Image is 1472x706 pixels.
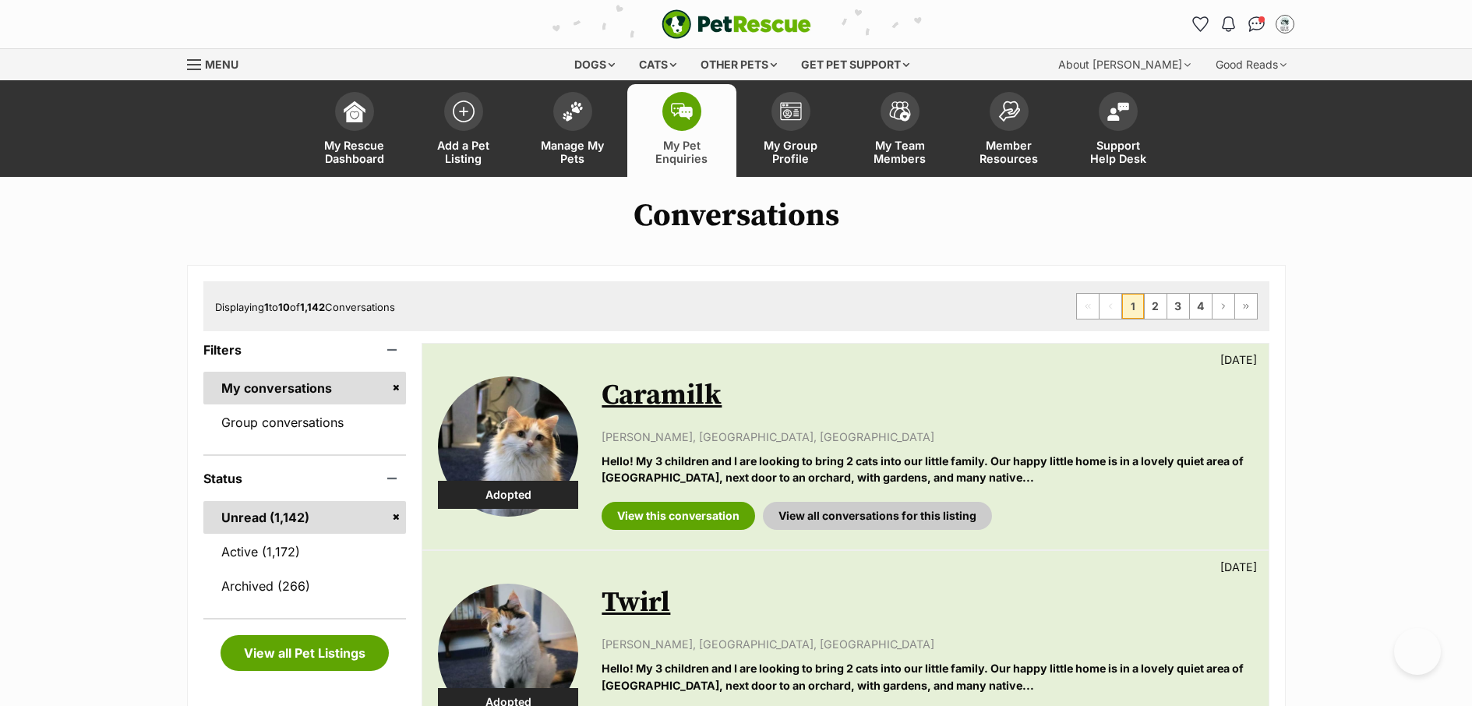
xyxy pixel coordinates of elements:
a: PetRescue [662,9,811,39]
a: Add a Pet Listing [409,84,518,177]
span: Add a Pet Listing [429,139,499,165]
img: pet-enquiries-icon-7e3ad2cf08bfb03b45e93fb7055b45f3efa6380592205ae92323e6603595dc1f.svg [671,103,693,120]
span: My Pet Enquiries [647,139,717,165]
a: Next page [1213,294,1234,319]
a: Support Help Desk [1064,84,1173,177]
a: Member Resources [955,84,1064,177]
a: My conversations [203,372,407,404]
span: My Team Members [865,139,935,165]
nav: Pagination [1076,293,1258,319]
img: Belle Vie Animal Rescue profile pic [1277,16,1293,32]
a: Group conversations [203,406,407,439]
div: Adopted [438,481,578,509]
a: Page 4 [1190,294,1212,319]
a: Conversations [1244,12,1269,37]
div: Dogs [563,49,626,80]
img: dashboard-icon-eb2f2d2d3e046f16d808141f083e7271f6b2e854fb5c12c21221c1fb7104beca.svg [344,101,365,122]
a: Unread (1,142) [203,501,407,534]
a: Caramilk [602,378,722,413]
p: Hello! My 3 children and I are looking to bring 2 cats into our little family. Our happy little h... [602,660,1252,694]
img: notifications-46538b983faf8c2785f20acdc204bb7945ddae34d4c08c2a6579f10ce5e182be.svg [1222,16,1234,32]
img: add-pet-listing-icon-0afa8454b4691262ce3f59096e99ab1cd57d4a30225e0717b998d2c9b9846f56.svg [453,101,475,122]
span: First page [1077,294,1099,319]
span: My Rescue Dashboard [319,139,390,165]
img: help-desk-icon-fdf02630f3aa405de69fd3d07c3f3aa587a6932b1a1747fa1d2bba05be0121f9.svg [1107,102,1129,121]
button: My account [1273,12,1297,37]
div: About [PERSON_NAME] [1047,49,1202,80]
iframe: Help Scout Beacon - Open [1394,628,1441,675]
div: Other pets [690,49,788,80]
header: Status [203,471,407,485]
div: Good Reads [1205,49,1297,80]
p: Hello! My 3 children and I are looking to bring 2 cats into our little family. Our happy little h... [602,453,1252,486]
p: [PERSON_NAME], [GEOGRAPHIC_DATA], [GEOGRAPHIC_DATA] [602,429,1252,445]
span: Member Resources [974,139,1044,165]
img: manage-my-pets-icon-02211641906a0b7f246fdf0571729dbe1e7629f14944591b6c1af311fb30b64b.svg [562,101,584,122]
div: Get pet support [790,49,920,80]
button: Notifications [1216,12,1241,37]
a: Menu [187,49,249,77]
a: Last page [1235,294,1257,319]
a: Twirl [602,585,670,620]
a: Manage My Pets [518,84,627,177]
span: Support Help Desk [1083,139,1153,165]
ul: Account quick links [1188,12,1297,37]
a: My Team Members [845,84,955,177]
a: My Pet Enquiries [627,84,736,177]
img: chat-41dd97257d64d25036548639549fe6c8038ab92f7586957e7f3b1b290dea8141.svg [1248,16,1265,32]
p: [DATE] [1220,351,1257,368]
span: Page 1 [1122,294,1144,319]
span: Previous page [1100,294,1121,319]
p: [DATE] [1220,559,1257,575]
img: Caramilk [438,376,578,517]
div: Cats [628,49,687,80]
a: Favourites [1188,12,1213,37]
a: Page 2 [1145,294,1167,319]
header: Filters [203,343,407,357]
a: View this conversation [602,502,755,530]
a: Archived (266) [203,570,407,602]
span: My Group Profile [756,139,826,165]
a: Page 3 [1167,294,1189,319]
a: View all Pet Listings [221,635,389,671]
p: [PERSON_NAME], [GEOGRAPHIC_DATA], [GEOGRAPHIC_DATA] [602,636,1252,652]
span: Manage My Pets [538,139,608,165]
strong: 1,142 [300,301,325,313]
img: team-members-icon-5396bd8760b3fe7c0b43da4ab00e1e3bb1a5d9ba89233759b79545d2d3fc5d0d.svg [889,101,911,122]
a: View all conversations for this listing [763,502,992,530]
a: My Group Profile [736,84,845,177]
img: logo-e224e6f780fb5917bec1dbf3a21bbac754714ae5b6737aabdf751b685950b380.svg [662,9,811,39]
a: Active (1,172) [203,535,407,568]
span: Menu [205,58,238,71]
img: member-resources-icon-8e73f808a243e03378d46382f2149f9095a855e16c252ad45f914b54edf8863c.svg [998,101,1020,122]
img: group-profile-icon-3fa3cf56718a62981997c0bc7e787c4b2cf8bcc04b72c1350f741eb67cf2f40e.svg [780,102,802,121]
span: Displaying to of Conversations [215,301,395,313]
strong: 1 [264,301,269,313]
a: My Rescue Dashboard [300,84,409,177]
strong: 10 [278,301,290,313]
